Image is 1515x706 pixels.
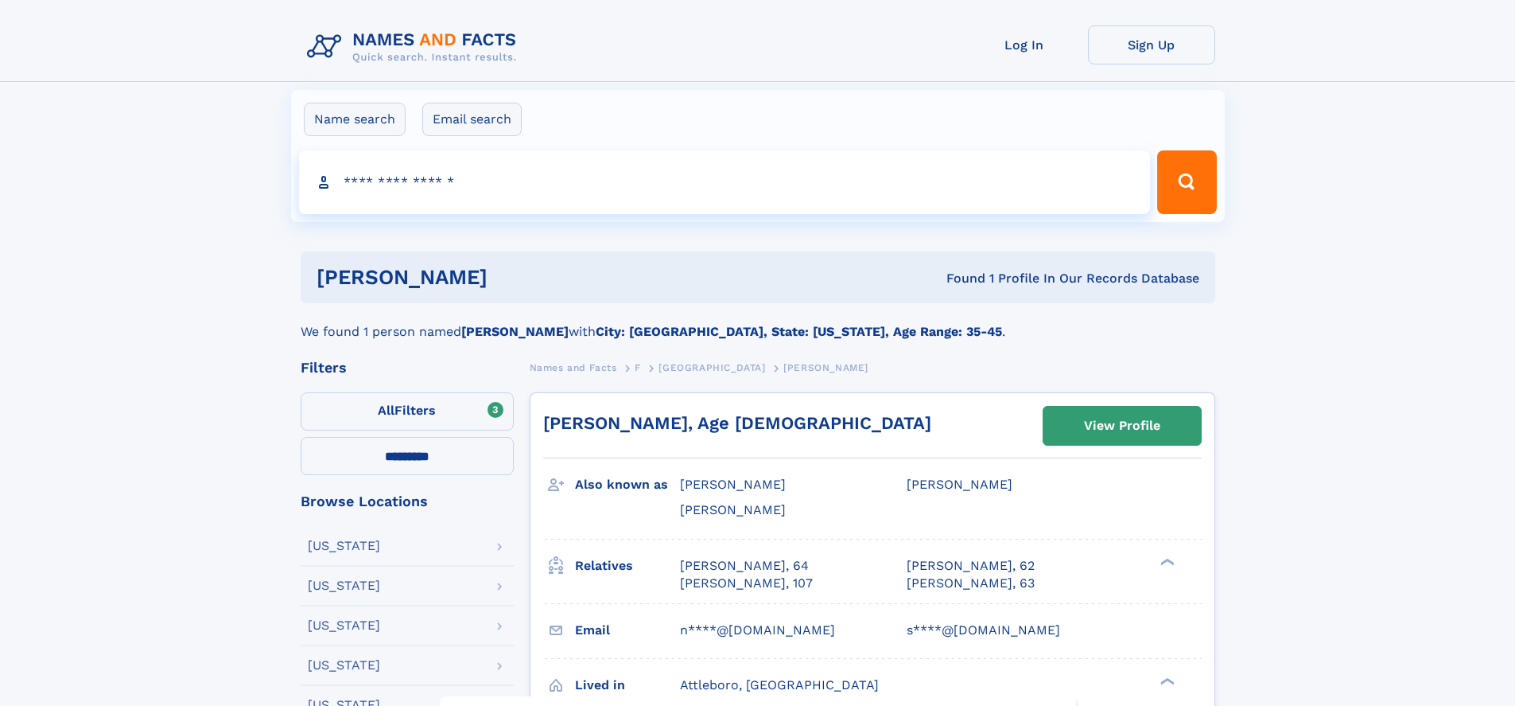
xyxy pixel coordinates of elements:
[1088,25,1215,64] a: Sign Up
[596,324,1002,339] b: City: [GEOGRAPHIC_DATA], State: [US_STATE], Age Range: 35-45
[1084,408,1160,444] div: View Profile
[680,502,786,517] span: [PERSON_NAME]
[961,25,1088,64] a: Log In
[1156,556,1175,567] div: ❯
[378,403,394,418] span: All
[301,494,514,509] div: Browse Locations
[301,303,1215,341] div: We found 1 person named with .
[301,392,514,431] label: Filters
[680,575,813,592] a: [PERSON_NAME], 107
[907,477,1012,492] span: [PERSON_NAME]
[717,270,1199,287] div: Found 1 Profile In Our Records Database
[635,357,641,377] a: F
[301,361,514,375] div: Filters
[543,413,931,433] a: [PERSON_NAME], Age [DEMOGRAPHIC_DATA]
[1043,407,1201,445] a: View Profile
[575,672,680,699] h3: Lived in
[308,659,380,672] div: [US_STATE]
[422,103,522,136] label: Email search
[907,557,1035,575] a: [PERSON_NAME], 62
[461,324,569,339] b: [PERSON_NAME]
[658,362,765,373] span: [GEOGRAPHIC_DATA]
[680,477,786,492] span: [PERSON_NAME]
[301,25,530,68] img: Logo Names and Facts
[308,619,380,632] div: [US_STATE]
[304,103,406,136] label: Name search
[308,579,380,592] div: [US_STATE]
[783,362,868,373] span: [PERSON_NAME]
[635,362,641,373] span: F
[1156,676,1175,686] div: ❯
[658,357,765,377] a: [GEOGRAPHIC_DATA]
[1157,150,1216,214] button: Search Button
[299,150,1151,214] input: search input
[575,617,680,644] h3: Email
[907,575,1035,592] a: [PERSON_NAME], 63
[530,357,617,377] a: Names and Facts
[308,540,380,552] div: [US_STATE]
[680,557,809,575] a: [PERSON_NAME], 64
[575,552,680,579] h3: Relatives
[317,267,717,287] h1: [PERSON_NAME]
[575,471,680,498] h3: Also known as
[680,677,879,692] span: Attleboro, [GEOGRAPHIC_DATA]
